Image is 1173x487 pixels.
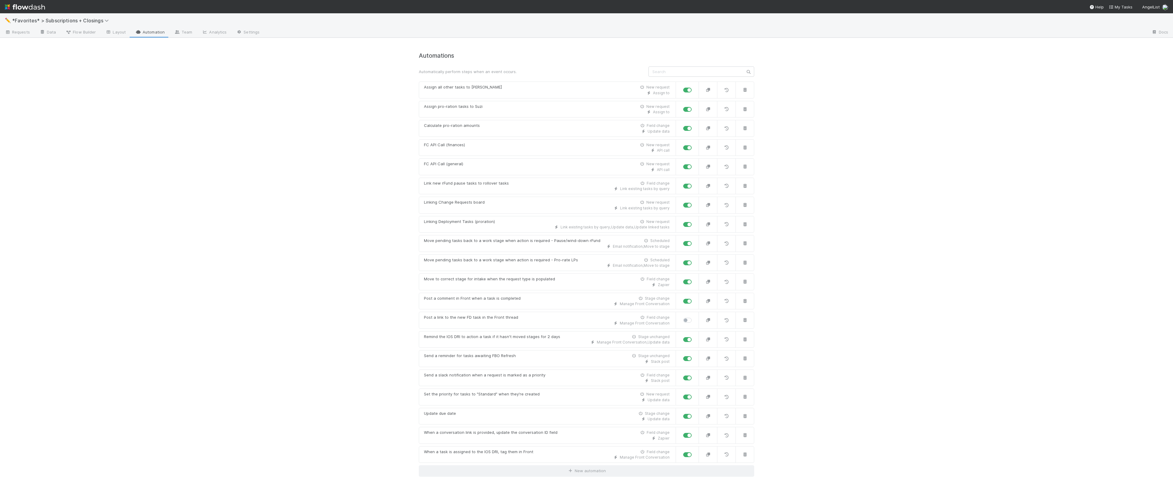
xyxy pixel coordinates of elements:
span: Link existing tasks by query [620,186,670,191]
div: Field change [639,430,670,435]
span: Move to stage [644,244,670,249]
a: Assign all other tasks to [PERSON_NAME]New requestAssign to [419,82,676,98]
span: My Tasks [1109,5,1133,9]
div: Linking Deployment Tasks (proration) [424,219,495,225]
div: New request [639,142,670,148]
span: Manage Front Conversation [620,302,670,306]
div: Field change [639,181,670,186]
span: Email notification , [613,244,644,249]
a: Automation [131,28,170,37]
div: Help [1089,4,1104,10]
a: Calculate pro-ration amountsField changeUpdate data [419,120,676,137]
div: Field change [639,373,670,378]
div: New request [639,104,670,109]
a: New automation [419,465,754,477]
a: Analytics [197,28,231,37]
a: Team [170,28,197,37]
span: Requests [5,29,30,35]
a: Post a link to the new FD task in the Front threadField changeManage Front Conversation [419,312,676,329]
a: Update due dateStage changeUpdate data [419,408,676,425]
div: Post a comment in Front when a task is completed [424,295,521,302]
span: Zapier [658,436,670,440]
div: Assign pro-ration tasks to Suzi [424,104,483,110]
a: Set the priority for tasks to "Standard" when they're createdNew requestUpdate data [419,389,676,405]
a: Send a slack notification when a request is marked as a priorityField changeSlack post [419,369,676,386]
a: Assign pro-ration tasks to SuziNew requestAssign to [419,101,676,118]
span: Slack post [651,359,670,364]
span: Update data [648,129,670,134]
div: Field change [639,449,670,455]
span: Link existing tasks by query [620,206,670,210]
span: Email notification , [613,263,644,268]
input: Search [648,66,754,77]
a: Data [35,28,61,37]
div: Link new rFund pause tasks to rollover tasks [424,180,509,186]
span: Zapier [658,282,670,287]
span: Link existing tasks by query , [561,225,611,229]
span: Move to stage [644,263,670,268]
span: Update data [648,398,670,402]
div: FC API Call (finances) [424,142,465,148]
div: Field change [639,123,670,128]
span: Assign to [653,91,670,95]
div: Scheduled [643,257,670,263]
a: Send a reminder for tasks awaiting FBO RefreshStage unchangedSlack post [419,350,676,367]
div: When a task is assigned to the IOS DRI, tag them in Front [424,449,533,455]
span: *Favorites* > Subscriptions + Closings [12,18,112,24]
div: New request [639,161,670,167]
div: When a conversation link is provided, update the conversation ID field [424,430,557,436]
div: New request [639,392,670,397]
span: API call [657,167,670,172]
span: Manage Front Conversation [620,321,670,325]
div: New request [639,85,670,90]
span: Assign to [653,110,670,114]
div: FC API Call (general) [424,161,463,167]
span: Update data [648,340,670,344]
div: Stage unchanged [631,334,670,340]
div: Send a slack notification when a request is marked as a priority [424,372,545,378]
div: Calculate pro-ration amounts [424,123,480,129]
a: Remind the IOS DRI to action a task if it hasn't moved stages for 2 daysStage unchangedManage Fro... [419,331,676,348]
a: Docs [1147,28,1173,37]
a: Post a comment in Front when a task is completedStage changeManage Front Conversation [419,293,676,310]
a: Linking Deployment Tasks (proration)New requestLink existing tasks by query,Update data,Update li... [419,216,676,233]
div: Stage change [638,411,670,416]
span: Update data [648,417,670,421]
a: When a task is assigned to the IOS DRI, tag them in FrontField changeManage Front Conversation [419,446,676,463]
div: Remind the IOS DRI to action a task if it hasn't moved stages for 2 days [424,334,560,340]
div: New request [639,200,670,205]
img: avatar_b18de8e2-1483-4e81-aa60-0a3d21592880.png [1162,4,1168,10]
div: Send a reminder for tasks awaiting FBO Refresh [424,353,516,359]
div: Automatically perform steps when an event occurs. [414,69,644,75]
span: Flow Builder [66,29,96,35]
a: Move pending tasks back to a work stage when action is required - Pause/wind-down rFundScheduledE... [419,235,676,252]
span: API call [657,148,670,153]
div: Move to correct stage for intake when the request type is populated [424,276,555,282]
div: Linking Change Requests board [424,199,485,205]
a: FC API Call (general)New requestAPI call [419,158,676,175]
a: When a conversation link is provided, update the conversation ID fieldField changeZapier [419,427,676,444]
a: Layout [101,28,131,37]
a: Settings [231,28,264,37]
div: Assign all other tasks to [PERSON_NAME] [424,84,502,90]
div: Post a link to the new FD task in the Front thread [424,314,518,321]
div: Move pending tasks back to a work stage when action is required - Pro-rate LPs [424,257,578,263]
a: Move pending tasks back to a work stage when action is required - Pro-rate LPsScheduledEmail noti... [419,254,676,271]
div: Stage change [638,296,670,301]
a: Move to correct stage for intake when the request type is populatedField changeZapier [419,273,676,290]
div: Set the priority for tasks to "Standard" when they're created [424,391,540,397]
div: Update due date [424,411,456,417]
div: New request [639,219,670,224]
span: Update data , [611,225,634,229]
div: Field change [639,315,670,320]
a: Flow Builder [61,28,101,37]
span: Manage Front Conversation [620,455,670,460]
a: Link new rFund pause tasks to rollover tasksField changeLink existing tasks by query [419,178,676,195]
a: Linking Change Requests boardNew requestLink existing tasks by query [419,197,676,214]
div: Scheduled [643,238,670,243]
div: Stage unchanged [631,353,670,359]
span: Update linked tasks [634,225,670,229]
a: FC API Call (finances)New requestAPI call [419,139,676,156]
a: My Tasks [1109,4,1133,10]
span: AngelList [1142,5,1160,9]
